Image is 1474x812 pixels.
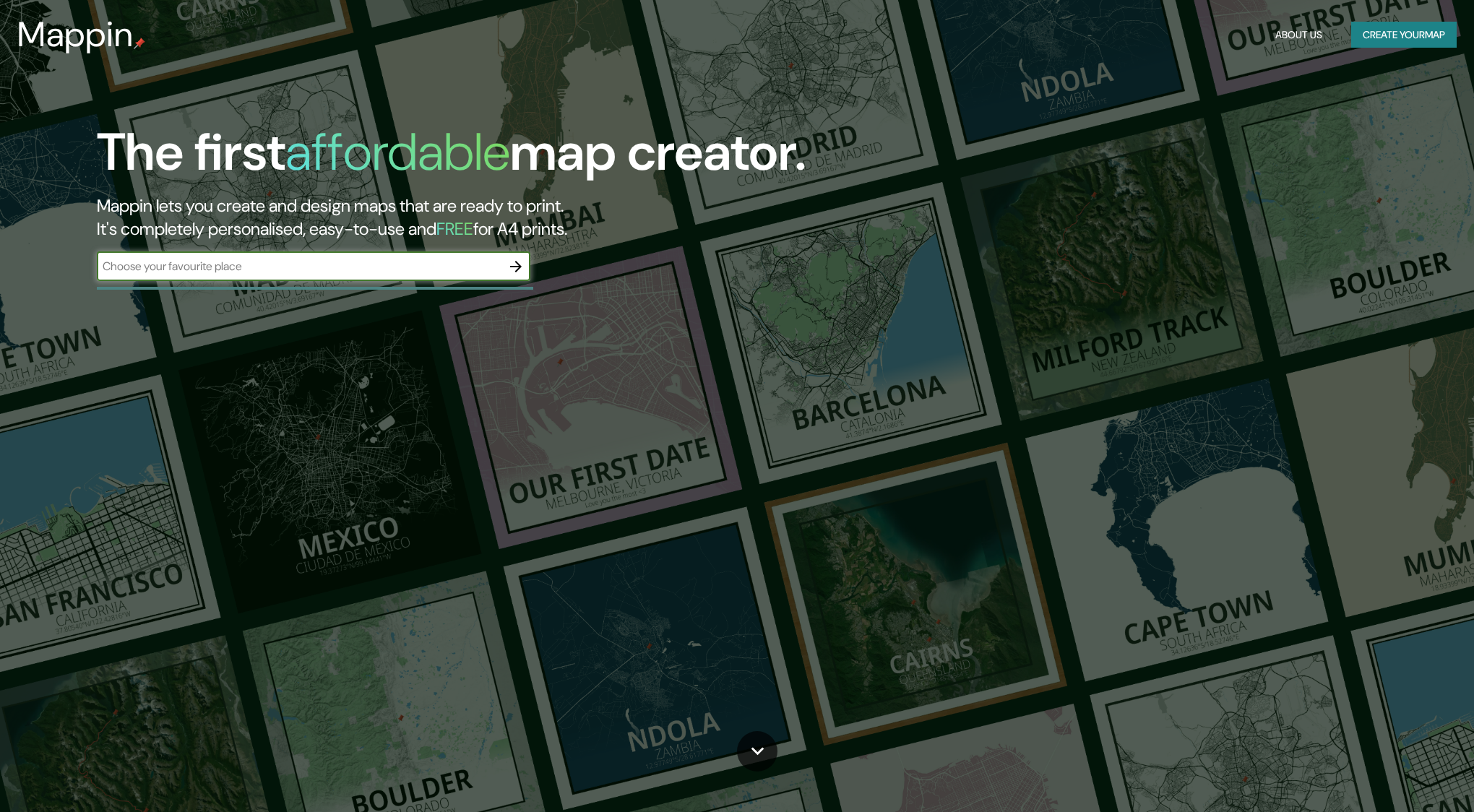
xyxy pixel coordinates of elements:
[97,122,806,194] h1: The first map creator.
[285,118,510,186] h1: affordable
[97,258,501,275] input: Choose your favourite place
[97,194,834,241] h2: Mappin lets you create and design maps that are ready to print. It's completely personalised, eas...
[17,14,134,55] h3: Mappin
[1270,22,1328,48] button: About Us
[134,38,145,49] img: mappin-pin
[1351,22,1457,48] button: Create yourmap
[436,217,473,240] h5: FREE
